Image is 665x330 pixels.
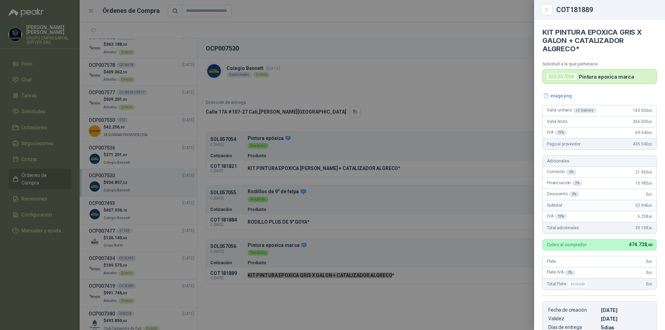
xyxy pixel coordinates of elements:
[547,259,556,264] span: Flete
[635,170,652,175] span: 21.960
[629,242,652,247] span: 474.738
[633,119,652,124] span: 366.000
[569,191,579,197] div: 0 %
[635,130,652,135] span: 69.540
[547,119,567,124] span: Valor bruto
[648,282,652,286] span: ,00
[546,72,577,81] div: SOL057056
[547,169,576,175] span: Comisión
[565,270,575,275] div: 0 %
[648,131,652,135] span: ,00
[543,222,656,233] div: Total adicionales
[579,74,634,80] p: Pintura epoxica marca
[547,180,582,186] span: Financiación
[648,120,652,124] span: ,00
[646,259,652,264] span: 0
[543,156,656,167] div: Adicionales
[648,226,652,230] span: ,60
[542,92,573,99] button: image.png
[648,204,652,207] span: ,00
[542,6,551,14] button: Close
[648,170,652,174] span: ,00
[547,142,580,146] span: Pago al proveedor
[547,130,567,135] span: IVA
[556,6,657,13] div: COT181889
[648,142,652,146] span: ,00
[633,142,652,146] span: 435.540
[547,270,575,275] span: Flete IVA
[633,108,652,113] span: 183.000
[646,282,652,286] span: 0
[547,108,596,113] span: Valor unitario
[547,214,567,219] span: IVA
[547,280,589,288] span: Total Flete
[635,225,652,230] span: 39.198
[547,242,587,247] p: Cobro al comprador
[547,203,562,208] span: Subtotal
[555,130,567,135] div: 19 %
[548,307,598,313] p: Fecha de creación
[646,192,652,197] span: 0
[548,316,598,322] p: Validez
[601,307,651,313] p: [DATE]
[648,193,652,196] span: ,00
[572,180,582,186] div: 3 %
[635,203,652,208] span: 32.940
[567,280,588,288] div: Incluido
[555,214,567,219] div: 19 %
[542,61,657,66] p: Solicitud a la que pertenece
[566,169,576,175] div: 6 %
[648,271,652,275] span: ,00
[648,215,652,218] span: ,60
[646,270,652,275] span: 0
[547,191,579,197] span: Descuento
[648,181,652,185] span: ,00
[638,214,652,219] span: 6.258
[648,109,652,113] span: ,00
[542,28,657,53] h4: KIT PINTURA EPOXICA GRIS X GALON + CATALIZADOR ALGRECO*
[647,243,652,247] span: ,60
[601,316,651,322] p: [DATE]
[573,108,596,113] div: x 2 Galones
[648,260,652,264] span: ,00
[635,181,652,186] span: 10.980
